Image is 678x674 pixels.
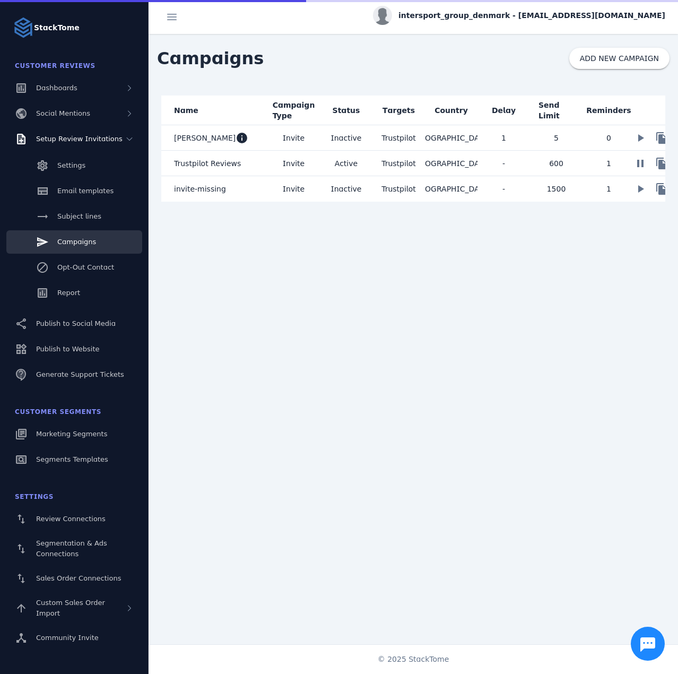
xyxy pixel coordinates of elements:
[373,6,392,25] img: profile.jpg
[320,96,372,125] mat-header-cell: Status
[477,151,530,176] mat-cell: -
[6,154,142,177] a: Settings
[57,212,101,220] span: Subject lines
[398,10,665,21] span: intersport_group_denmark - [EMAIL_ADDRESS][DOMAIN_NAME]
[161,96,267,125] mat-header-cell: Name
[6,179,142,203] a: Email templates
[381,185,416,193] span: Trustpilot
[6,281,142,305] a: Report
[425,176,477,202] mat-cell: [GEOGRAPHIC_DATA]
[530,125,583,151] mat-cell: 5
[57,187,114,195] span: Email templates
[57,161,85,169] span: Settings
[36,515,106,523] span: Review Connections
[530,151,583,176] mat-cell: 600
[583,176,635,202] mat-cell: 1
[36,455,108,463] span: Segments Templates
[36,345,99,353] span: Publish to Website
[283,132,305,144] span: Invite
[6,338,142,361] a: Publish to Website
[36,84,77,92] span: Dashboards
[6,256,142,279] a: Opt-Out Contact
[36,634,99,642] span: Community Invite
[15,493,54,500] span: Settings
[6,363,142,386] a: Generate Support Tickets
[57,263,114,271] span: Opt-Out Contact
[15,62,95,70] span: Customer Reviews
[530,96,583,125] mat-header-cell: Send Limit
[6,507,142,531] a: Review Connections
[569,48,670,69] button: ADD NEW CAMPAIGN
[57,238,96,246] span: Campaigns
[36,430,107,438] span: Marketing Segments
[583,96,635,125] mat-header-cell: Reminders
[6,312,142,335] a: Publish to Social Media
[580,55,659,62] span: ADD NEW CAMPAIGN
[583,125,635,151] mat-cell: 0
[320,151,372,176] mat-cell: Active
[477,176,530,202] mat-cell: -
[381,134,416,142] span: Trustpilot
[57,289,80,297] span: Report
[34,22,80,33] strong: StackTome
[6,230,142,254] a: Campaigns
[13,17,34,38] img: Logo image
[6,448,142,471] a: Segments Templates
[36,574,121,582] span: Sales Order Connections
[477,125,530,151] mat-cell: 1
[425,125,477,151] mat-cell: [GEOGRAPHIC_DATA]
[283,183,305,195] span: Invite
[36,109,90,117] span: Social Mentions
[36,135,123,143] span: Setup Review Invitations
[378,654,449,665] span: © 2025 StackTome
[174,132,236,144] span: [PERSON_NAME]
[36,539,107,558] span: Segmentation & Ads Connections
[6,422,142,446] a: Marketing Segments
[6,626,142,650] a: Community Invite
[6,567,142,590] a: Sales Order Connections
[36,599,105,617] span: Custom Sales Order Import
[36,370,124,378] span: Generate Support Tickets
[36,319,116,327] span: Publish to Social Media
[236,132,248,144] mat-icon: info
[373,6,665,25] button: intersport_group_denmark - [EMAIL_ADDRESS][DOMAIN_NAME]
[6,533,142,565] a: Segmentation & Ads Connections
[6,205,142,228] a: Subject lines
[320,125,372,151] mat-cell: Inactive
[372,96,425,125] mat-header-cell: Targets
[583,151,635,176] mat-cell: 1
[477,96,530,125] mat-header-cell: Delay
[174,157,241,170] span: Trustpilot Reviews
[174,183,226,195] span: invite-missing
[530,176,583,202] mat-cell: 1500
[425,151,477,176] mat-cell: [GEOGRAPHIC_DATA]
[15,408,101,416] span: Customer Segments
[381,159,416,168] span: Trustpilot
[267,96,320,125] mat-header-cell: Campaign Type
[425,96,477,125] mat-header-cell: Country
[149,37,272,80] span: Campaigns
[283,157,305,170] span: Invite
[320,176,372,202] mat-cell: Inactive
